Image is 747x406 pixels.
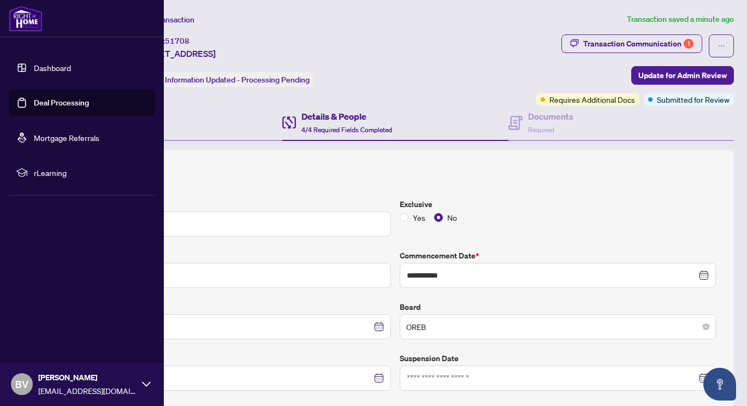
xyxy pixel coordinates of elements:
[75,198,391,210] label: Listing Price
[75,250,391,262] label: Unit/Lot Number
[75,168,716,185] h2: Trade Details
[528,126,554,134] span: Required
[75,301,391,313] label: Expiry Date
[135,72,314,87] div: Status:
[9,5,43,32] img: logo
[400,198,716,210] label: Exclusive
[34,133,99,143] a: Mortgage Referrals
[703,323,709,330] span: close-circle
[528,110,573,123] h4: Documents
[703,368,736,401] button: Open asap
[34,63,71,73] a: Dashboard
[165,75,310,85] span: Information Updated - Processing Pending
[561,34,702,53] button: Transaction Communication1
[627,13,734,26] article: Transaction saved a minute ago
[136,15,194,25] span: View Transaction
[631,66,734,85] button: Update for Admin Review
[400,352,716,364] label: Suspension Date
[15,376,28,392] span: BV
[165,36,189,46] span: 51708
[657,93,730,105] span: Submitted for Review
[400,301,716,313] label: Board
[34,167,147,179] span: rLearning
[638,67,727,84] span: Update for Admin Review
[135,47,216,60] span: [STREET_ADDRESS]
[38,372,137,384] span: [PERSON_NAME]
[400,250,716,262] label: Commencement Date
[75,352,391,364] label: Cancellation Date
[443,211,461,223] span: No
[583,35,693,52] div: Transaction Communication
[718,42,725,50] span: ellipsis
[406,316,709,337] span: OREB
[38,385,137,397] span: [EMAIL_ADDRESS][DOMAIN_NAME]
[301,126,392,134] span: 4/4 Required Fields Completed
[408,211,430,223] span: Yes
[684,39,693,49] div: 1
[549,93,635,105] span: Requires Additional Docs
[301,110,392,123] h4: Details & People
[34,98,89,108] a: Deal Processing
